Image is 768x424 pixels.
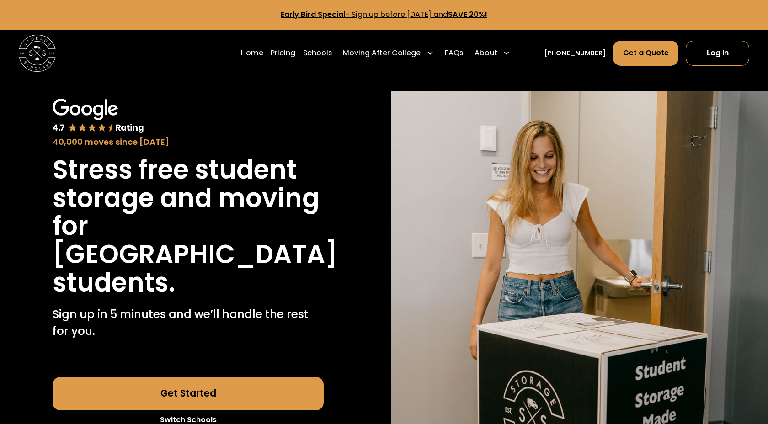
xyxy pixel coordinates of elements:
[271,40,295,66] a: Pricing
[53,136,324,148] div: 40,000 moves since [DATE]
[686,41,749,66] a: Log In
[53,156,324,240] h1: Stress free student storage and moving for
[303,40,332,66] a: Schools
[241,40,263,66] a: Home
[475,48,497,58] div: About
[343,48,421,58] div: Moving After College
[281,9,345,20] strong: Early Bird Special
[19,35,56,72] img: Storage Scholars main logo
[471,40,514,66] div: About
[53,306,324,340] p: Sign up in 5 minutes and we’ll handle the rest for you.
[53,240,338,269] h1: [GEOGRAPHIC_DATA]
[281,9,487,20] a: Early Bird Special- Sign up before [DATE] andSAVE 20%!
[53,269,175,297] h1: students.
[613,41,678,66] a: Get a Quote
[53,99,144,134] img: Google 4.7 star rating
[339,40,437,66] div: Moving After College
[448,9,487,20] strong: SAVE 20%!
[544,48,606,58] a: [PHONE_NUMBER]
[445,40,463,66] a: FAQs
[53,377,324,410] a: Get Started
